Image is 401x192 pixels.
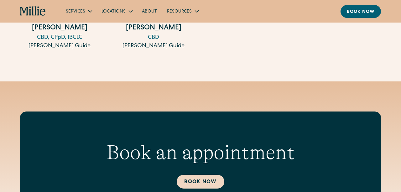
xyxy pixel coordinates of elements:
div: CBD [114,34,193,42]
div: Resources [167,8,192,15]
div: Locations [96,6,137,16]
div: [PERSON_NAME] Guide [20,42,99,50]
div: Resources [162,6,203,16]
a: home [20,6,46,16]
div: Services [66,8,85,15]
div: Services [61,6,96,16]
a: Book now [341,5,381,18]
h4: [PERSON_NAME] [20,23,99,34]
h4: [PERSON_NAME] [114,23,193,34]
a: Book Now [177,175,224,189]
h2: Book an appointment [107,141,295,165]
a: About [137,6,162,16]
div: [PERSON_NAME] Guide [114,42,193,50]
div: CBD, CPpD, IBCLC [20,34,99,42]
div: Locations [102,8,126,15]
div: Book now [347,9,375,15]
